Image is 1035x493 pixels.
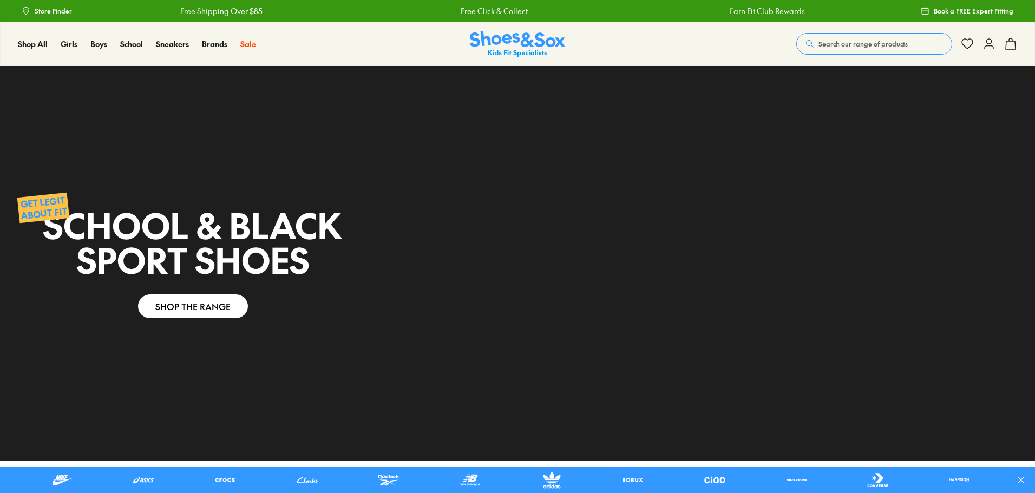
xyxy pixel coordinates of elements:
[202,38,227,49] span: Brands
[934,6,1013,16] span: Book a FREE Expert Fitting
[460,5,527,17] a: Free Click & Collect
[470,31,565,57] img: SNS_Logo_Responsive.svg
[156,38,189,50] a: Sneakers
[729,5,804,17] a: Earn Fit Club Rewards
[18,38,48,49] span: Shop All
[35,6,72,16] span: Store Finder
[61,38,77,50] a: Girls
[22,1,72,21] a: Store Finder
[138,294,248,318] a: SHOP THE RANGE
[61,38,77,49] span: Girls
[921,1,1013,21] a: Book a FREE Expert Fitting
[240,38,256,50] a: Sale
[18,38,48,50] a: Shop All
[120,38,143,49] span: School
[818,39,908,49] span: Search our range of products
[90,38,107,50] a: Boys
[156,38,189,49] span: Sneakers
[240,38,256,49] span: Sale
[202,38,227,50] a: Brands
[470,31,565,57] a: Shoes & Sox
[180,5,262,17] a: Free Shipping Over $85
[90,38,107,49] span: Boys
[796,33,952,55] button: Search our range of products
[120,38,143,50] a: School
